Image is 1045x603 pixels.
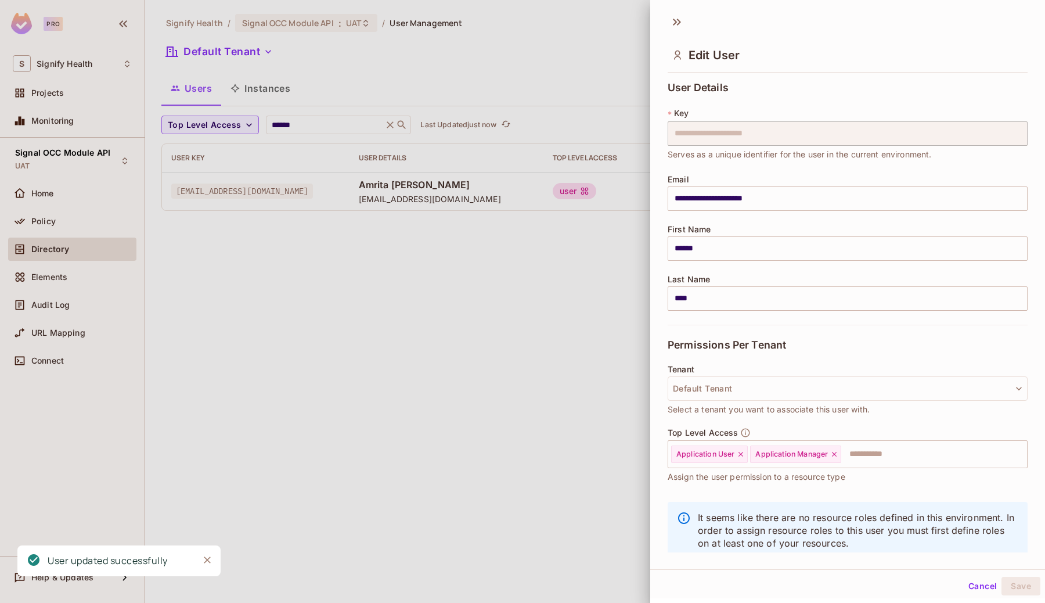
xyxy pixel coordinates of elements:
[668,376,1028,401] button: Default Tenant
[668,471,845,483] span: Assign the user permission to a resource type
[698,511,1018,550] p: It seems like there are no resource roles defined in this environment. In order to assign resourc...
[750,446,841,463] div: Application Manager
[964,577,1001,595] button: Cancel
[676,450,734,459] span: Application User
[668,175,689,184] span: Email
[668,82,729,94] span: User Details
[689,48,740,62] span: Edit User
[668,403,870,416] span: Select a tenant you want to associate this user with.
[668,225,711,234] span: First Name
[1001,577,1040,595] button: Save
[668,339,786,351] span: Permissions Per Tenant
[668,365,694,374] span: Tenant
[199,551,216,569] button: Close
[668,275,710,284] span: Last Name
[668,428,738,437] span: Top Level Access
[671,446,748,463] div: Application User
[1021,453,1024,455] button: Open
[674,109,689,118] span: Key
[668,148,932,161] span: Serves as a unique identifier for the user in the current environment.
[755,450,828,459] span: Application Manager
[48,554,168,568] div: User updated successfully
